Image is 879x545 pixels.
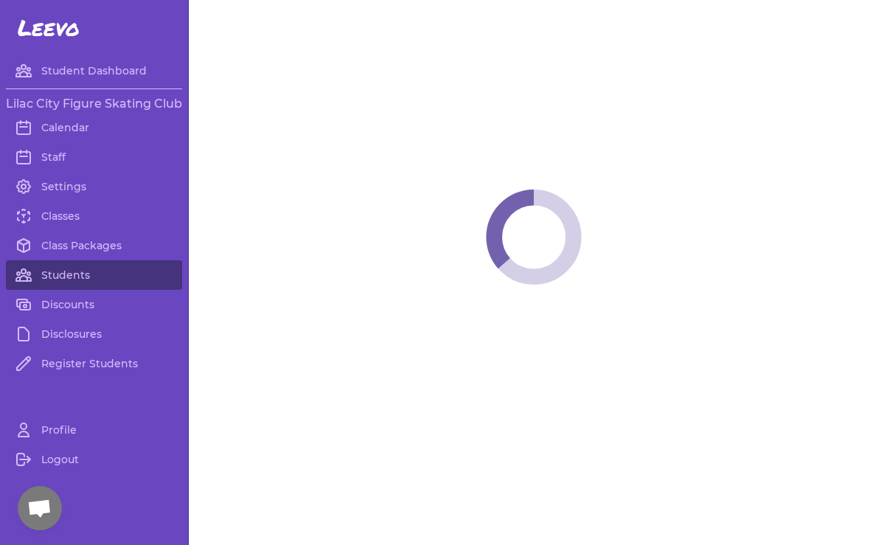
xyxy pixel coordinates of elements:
[6,349,182,378] a: Register Students
[18,15,80,41] span: Leevo
[6,445,182,474] a: Logout
[18,486,62,530] a: Open chat
[6,319,182,349] a: Disclosures
[6,290,182,319] a: Discounts
[6,231,182,260] a: Class Packages
[6,142,182,172] a: Staff
[6,201,182,231] a: Classes
[6,415,182,445] a: Profile
[6,95,182,113] h3: Lilac City Figure Skating Club
[6,260,182,290] a: Students
[6,172,182,201] a: Settings
[6,113,182,142] a: Calendar
[6,56,182,86] a: Student Dashboard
